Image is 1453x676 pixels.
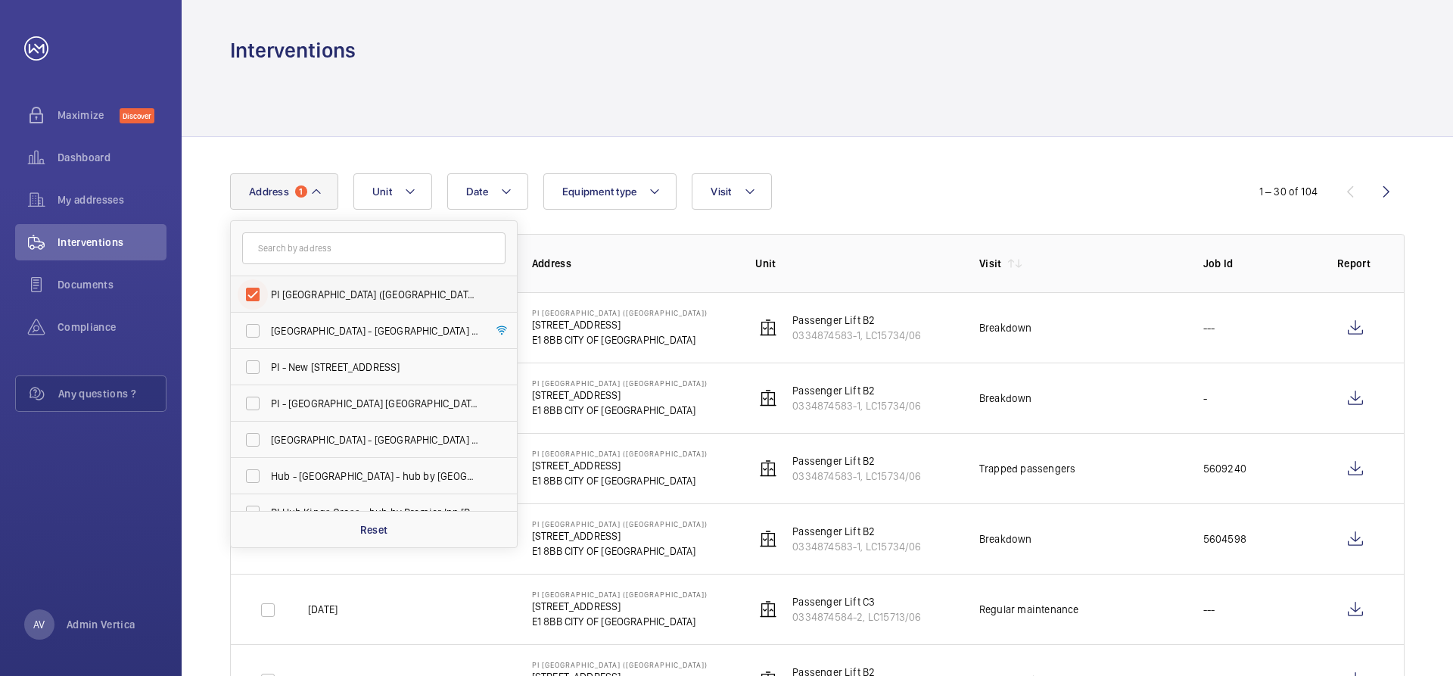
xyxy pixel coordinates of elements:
[979,531,1032,547] div: Breakdown
[562,185,637,198] span: Equipment type
[532,599,708,614] p: [STREET_ADDRESS]
[242,232,506,264] input: Search by address
[792,398,921,413] p: 0334874583-1, LC15734/06
[692,173,771,210] button: Visit
[1203,391,1207,406] p: -
[1259,184,1318,199] div: 1 – 30 of 104
[532,403,708,418] p: E1 8BB CITY OF [GEOGRAPHIC_DATA]
[271,323,479,338] span: [GEOGRAPHIC_DATA] - [GEOGRAPHIC_DATA] - [GEOGRAPHIC_DATA] [GEOGRAPHIC_DATA]
[759,389,777,407] img: elevator.svg
[295,185,307,198] span: 1
[271,287,479,302] span: PI [GEOGRAPHIC_DATA] ([GEOGRAPHIC_DATA]) - [STREET_ADDRESS]
[755,256,955,271] p: Unit
[759,459,777,478] img: elevator.svg
[120,108,154,123] span: Discover
[532,614,708,629] p: E1 8BB CITY OF [GEOGRAPHIC_DATA]
[532,332,708,347] p: E1 8BB CITY OF [GEOGRAPHIC_DATA]
[1203,461,1246,476] p: 5609240
[979,461,1075,476] div: Trapped passengers
[1203,320,1215,335] p: ---
[792,328,921,343] p: 0334874583-1, LC15734/06
[58,386,166,401] span: Any questions ?
[792,469,921,484] p: 0334874583-1, LC15734/06
[532,519,708,528] p: PI [GEOGRAPHIC_DATA] ([GEOGRAPHIC_DATA])
[532,378,708,388] p: PI [GEOGRAPHIC_DATA] ([GEOGRAPHIC_DATA])
[532,308,708,317] p: PI [GEOGRAPHIC_DATA] ([GEOGRAPHIC_DATA])
[1203,256,1313,271] p: Job Id
[792,539,921,554] p: 0334874583-1, LC15734/06
[230,36,356,64] h1: Interventions
[532,256,732,271] p: Address
[979,256,1002,271] p: Visit
[372,185,392,198] span: Unit
[792,313,921,328] p: Passenger Lift B2
[271,469,479,484] span: Hub - [GEOGRAPHIC_DATA] - hub by [GEOGRAPHIC_DATA] [GEOGRAPHIC_DATA]
[360,522,388,537] p: Reset
[979,320,1032,335] div: Breakdown
[271,396,479,411] span: PI - [GEOGRAPHIC_DATA] [GEOGRAPHIC_DATA] - [STREET_ADDRESS]
[58,107,120,123] span: Maximize
[447,173,528,210] button: Date
[58,150,166,165] span: Dashboard
[532,590,708,599] p: PI [GEOGRAPHIC_DATA] ([GEOGRAPHIC_DATA])
[33,617,45,632] p: AV
[759,319,777,337] img: elevator.svg
[792,594,921,609] p: Passenger Lift C3
[759,600,777,618] img: elevator.svg
[532,388,708,403] p: [STREET_ADDRESS]
[1203,602,1215,617] p: ---
[1203,531,1246,547] p: 5604598
[792,453,921,469] p: Passenger Lift B2
[979,391,1032,406] div: Breakdown
[271,432,479,447] span: [GEOGRAPHIC_DATA] - [GEOGRAPHIC_DATA] ([GEOGRAPHIC_DATA]) - [GEOGRAPHIC_DATA] - [GEOGRAPHIC_DATA]...
[532,528,708,544] p: [STREET_ADDRESS]
[58,192,166,207] span: My addresses
[58,319,166,335] span: Compliance
[271,360,479,375] span: PI - New [STREET_ADDRESS]
[792,524,921,539] p: Passenger Lift B2
[230,173,338,210] button: Address1
[759,530,777,548] img: elevator.svg
[792,383,921,398] p: Passenger Lift B2
[532,317,708,332] p: [STREET_ADDRESS]
[532,449,708,458] p: PI [GEOGRAPHIC_DATA] ([GEOGRAPHIC_DATA])
[58,235,166,250] span: Interventions
[271,505,479,520] span: PI Hub Kings Cross - hub by Premier Inn [PERSON_NAME][GEOGRAPHIC_DATA], [GEOGRAPHIC_DATA]
[532,458,708,473] p: [STREET_ADDRESS]
[466,185,488,198] span: Date
[543,173,677,210] button: Equipment type
[532,660,708,669] p: PI [GEOGRAPHIC_DATA] ([GEOGRAPHIC_DATA])
[67,617,135,632] p: Admin Vertica
[532,544,708,559] p: E1 8BB CITY OF [GEOGRAPHIC_DATA]
[58,277,166,292] span: Documents
[249,185,289,198] span: Address
[532,473,708,488] p: E1 8BB CITY OF [GEOGRAPHIC_DATA]
[353,173,432,210] button: Unit
[308,602,338,617] p: [DATE]
[1337,256,1374,271] p: Report
[792,609,921,625] p: 0334874584-2, LC15713/06
[711,185,731,198] span: Visit
[979,602,1078,617] div: Regular maintenance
